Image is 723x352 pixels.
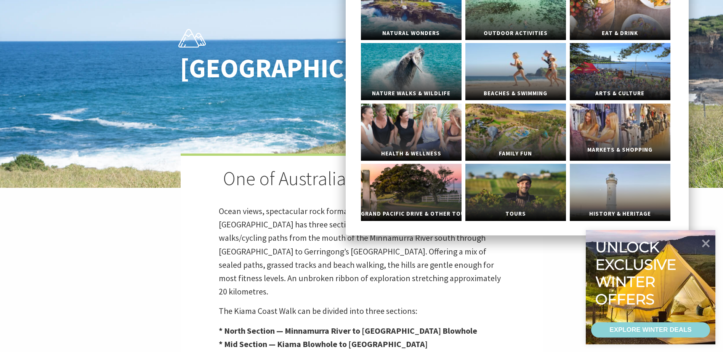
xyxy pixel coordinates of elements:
span: History & Heritage [570,207,670,221]
h2: One of Australia’s most scenic walks [219,167,505,193]
div: EXPLORE WINTER DEALS [609,322,691,338]
span: Outdoor Activities [465,26,566,40]
strong: * North Section — Minnamurra River to [GEOGRAPHIC_DATA] Blowhole [219,325,477,336]
span: Beaches & Swimming [465,86,566,101]
span: Nature Walks & Wildlife [361,86,462,101]
span: Family Fun [465,147,566,161]
span: Markets & Shopping [570,143,670,157]
div: Unlock exclusive winter offers [595,238,680,308]
p: The Kiama Coast Walk can be divided into three sections: [219,304,505,318]
span: Arts & Culture [570,86,670,101]
span: Tours [465,207,566,221]
h1: [GEOGRAPHIC_DATA] [180,53,395,83]
a: EXPLORE WINTER DEALS [591,322,710,338]
span: Health & Wellness [361,147,462,161]
span: Natural Wonders [361,26,462,40]
strong: * Mid Section — Kiama Blowhole to [GEOGRAPHIC_DATA] [219,339,428,349]
span: Eat & Drink [570,26,670,40]
span: Grand Pacific Drive & Other Touring [361,207,462,221]
p: Ocean views, spectacular rock formations, unspoilt beaches. The [GEOGRAPHIC_DATA] has three secti... [219,205,505,298]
